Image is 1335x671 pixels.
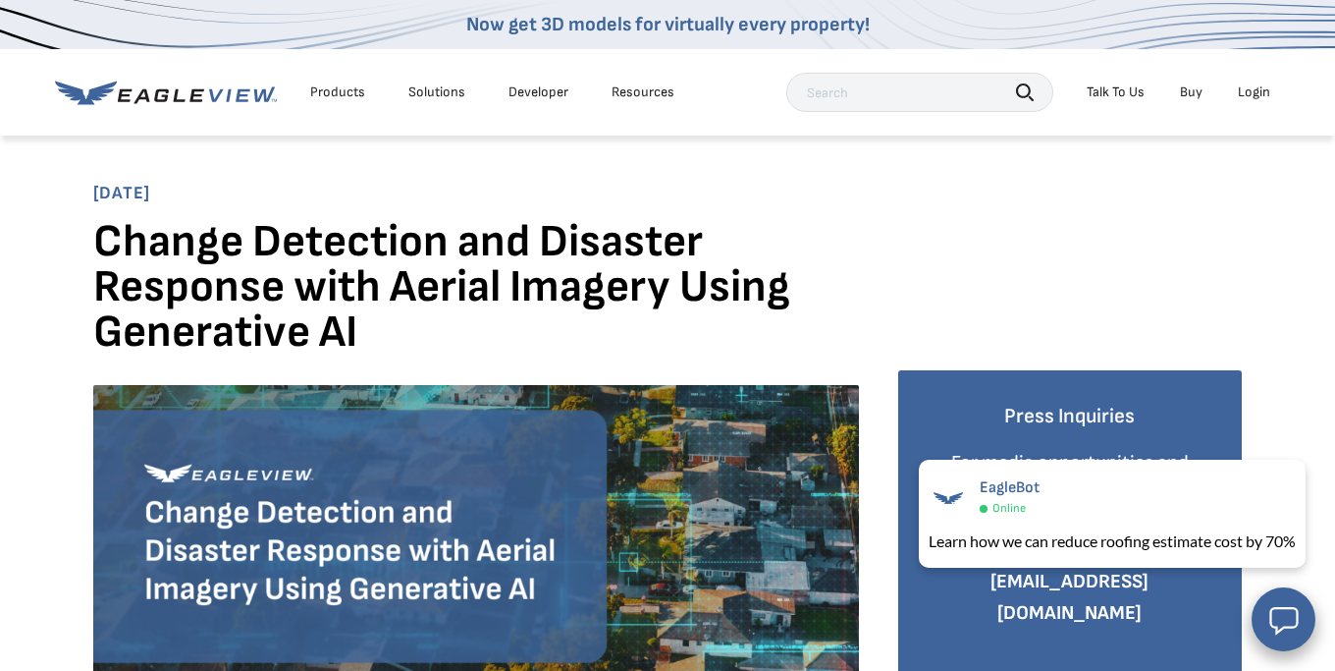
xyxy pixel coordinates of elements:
h4: Press Inquiries [928,400,1212,433]
div: Learn how we can reduce roofing estimate cost by 70% [929,530,1296,553]
h1: Change Detection and Disaster Response with Aerial Imagery Using Generative AI [93,220,859,370]
span: [DATE] [93,183,1242,205]
input: Search [786,73,1053,112]
div: Resources [612,84,674,101]
button: Open chat window [1252,587,1315,651]
a: Developer [508,84,568,101]
div: Products [310,84,365,101]
p: For media opportunities and other related press inquiries, please email [928,447,1212,541]
a: Buy [1180,84,1202,101]
div: Solutions [408,84,465,101]
div: Login [1238,84,1270,101]
div: Talk To Us [1087,84,1145,101]
a: Now get 3D models for virtually every property! [466,13,870,36]
img: EagleBot [929,478,968,518]
span: EagleBot [980,478,1040,497]
span: Online [992,501,1026,516]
